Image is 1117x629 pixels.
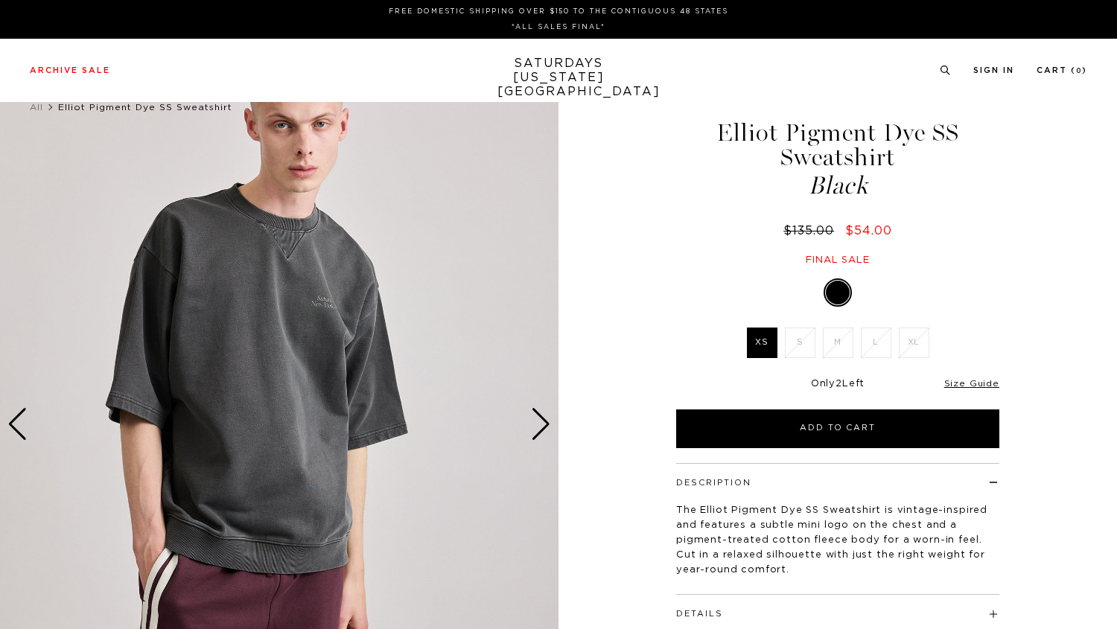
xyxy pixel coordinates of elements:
span: 2 [836,379,842,389]
button: Details [676,610,723,618]
a: All [30,103,43,112]
div: Only Left [676,378,999,391]
p: *ALL SALES FINAL* [36,22,1081,33]
a: Cart (0) [1037,66,1087,74]
span: Elliot Pigment Dye SS Sweatshirt [58,103,232,112]
div: Previous slide [7,408,28,441]
a: Archive Sale [30,66,110,74]
button: Add to Cart [676,409,999,448]
a: Size Guide [944,379,999,388]
p: The Elliot Pigment Dye SS Sweatshirt is vintage-inspired and features a subtle mini logo on the c... [676,503,999,578]
small: 0 [1076,68,1082,74]
div: Final sale [674,254,1002,266]
span: Black [674,173,1002,198]
label: XS [747,328,777,358]
h1: Elliot Pigment Dye SS Sweatshirt [674,121,1002,198]
a: Sign In [973,66,1014,74]
span: $54.00 [845,225,892,237]
button: Description [676,479,751,487]
del: $135.00 [783,225,840,237]
div: Next slide [531,408,551,441]
a: SATURDAYS[US_STATE][GEOGRAPHIC_DATA] [497,57,620,99]
p: FREE DOMESTIC SHIPPING OVER $150 TO THE CONTIGUOUS 48 STATES [36,6,1081,17]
